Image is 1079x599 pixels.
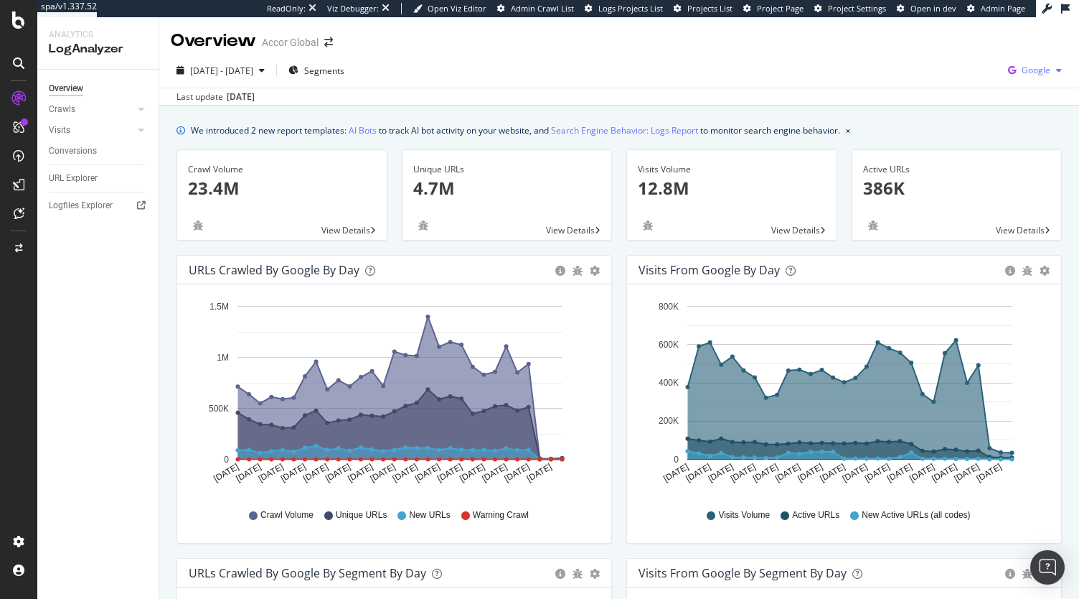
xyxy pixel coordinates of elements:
text: [DATE] [346,462,374,484]
div: Visits from Google By Segment By Day [639,566,847,580]
span: Unique URLs [336,509,387,521]
span: Logs Projects List [598,3,663,14]
text: [DATE] [525,462,554,484]
a: Project Settings [814,3,886,14]
span: Active URLs [792,509,839,521]
div: We introduced 2 new report templates: to track AI bot activity on your website, and to monitor se... [191,123,840,138]
div: URLs Crawled by Google By Segment By Day [189,566,426,580]
text: 0 [674,455,679,465]
span: Open in dev [910,3,956,14]
div: Viz Debugger: [327,3,379,14]
button: Segments [283,59,350,82]
text: [DATE] [458,462,486,484]
text: 800K [659,302,679,312]
span: Project Page [757,3,804,14]
text: 400K [659,378,679,388]
text: [DATE] [369,462,397,484]
a: Overview [49,81,149,96]
a: Visits [49,123,134,138]
text: [DATE] [324,462,352,484]
svg: A chart. [189,296,595,496]
div: gear [590,266,600,276]
text: 600K [659,340,679,350]
div: bug [1022,569,1032,579]
text: [DATE] [908,462,936,484]
div: [DATE] [227,90,255,103]
a: Crawls [49,102,134,117]
text: [DATE] [729,462,758,484]
p: 4.7M [413,176,601,200]
span: Crawl Volume [260,509,314,521]
text: [DATE] [391,462,420,484]
text: [DATE] [684,462,713,484]
text: [DATE] [819,462,847,484]
text: [DATE] [773,462,802,484]
div: Accor Global [262,35,319,50]
text: [DATE] [301,462,330,484]
text: 500K [209,404,229,414]
span: Visits Volume [718,509,770,521]
div: bug [863,220,883,231]
text: 1.5M [209,302,229,312]
p: 386K [863,176,1051,200]
a: Search Engine Behavior: Logs Report [551,123,698,138]
div: gear [590,569,600,579]
span: Admin Crawl List [511,3,574,14]
text: [DATE] [751,462,780,484]
div: bug [573,569,583,579]
text: [DATE] [796,462,824,484]
text: [DATE] [257,462,286,484]
div: bug [1022,266,1032,276]
div: Open Intercom Messenger [1030,550,1065,585]
button: [DATE] - [DATE] [171,59,270,82]
span: View Details [546,224,595,236]
text: [DATE] [885,462,914,484]
span: View Details [771,224,820,236]
span: Google [1022,64,1050,76]
text: [DATE] [235,462,263,484]
div: Visits [49,123,70,138]
text: [DATE] [413,462,442,484]
div: URLs Crawled by Google by day [189,263,359,277]
span: Projects List [687,3,732,14]
a: URL Explorer [49,171,149,186]
a: AI Bots [349,123,377,138]
a: Project Page [743,3,804,14]
span: Segments [304,65,344,77]
text: 0 [224,455,229,465]
div: circle-info [555,266,565,276]
div: Visits Volume [638,163,826,176]
text: [DATE] [975,462,1004,484]
a: Conversions [49,144,149,159]
text: [DATE] [480,462,509,484]
div: Active URLs [863,163,1051,176]
div: Overview [49,81,83,96]
button: Google [1002,59,1068,82]
a: Logs Projects List [585,3,663,14]
span: Project Settings [828,3,886,14]
div: LogAnalyzer [49,41,147,57]
p: 23.4M [188,176,376,200]
span: Warning Crawl [473,509,529,521]
div: info banner [176,123,1062,138]
a: Open in dev [897,3,956,14]
div: gear [1040,266,1050,276]
div: Last update [176,90,255,103]
text: [DATE] [435,462,464,484]
text: [DATE] [930,462,958,484]
text: [DATE] [863,462,892,484]
div: bug [188,220,208,231]
text: 1M [217,353,229,363]
div: Conversions [49,144,97,159]
text: 200K [659,417,679,427]
div: A chart. [639,296,1045,496]
span: Admin Page [981,3,1025,14]
div: Visits from Google by day [639,263,780,277]
div: arrow-right-arrow-left [324,37,333,47]
div: Logfiles Explorer [49,198,113,213]
div: circle-info [1005,569,1015,579]
text: [DATE] [953,462,981,484]
div: circle-info [555,569,565,579]
span: Open Viz Editor [428,3,486,14]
